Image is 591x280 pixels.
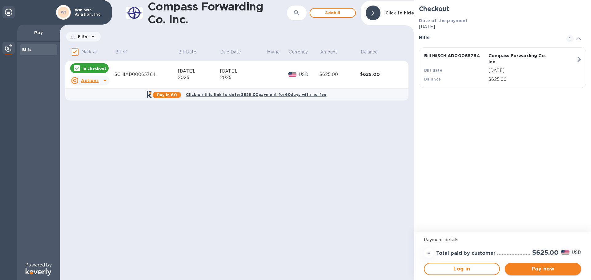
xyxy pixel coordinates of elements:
span: Amount [320,49,345,55]
p: USD [299,71,320,78]
p: Powered by [25,262,51,268]
p: Mark all [81,49,97,55]
div: [DATE], [178,68,220,74]
b: Bills [22,47,31,52]
p: Balance [361,49,378,55]
h3: Bills [419,35,559,41]
div: 2025 [178,74,220,81]
p: Bill № [115,49,128,55]
div: $625.00 [320,71,360,78]
p: Filter [75,34,89,39]
div: 2025 [220,74,266,81]
p: Bill Date [178,49,196,55]
h3: Total paid by customer [436,250,496,256]
p: Compass Forwarding Co. Inc. [488,53,550,65]
p: [DATE] [488,67,576,74]
img: USD [288,72,297,77]
p: In checkout [82,66,106,71]
p: Payment details [424,237,581,243]
div: SCHIAD00065764 [115,71,178,78]
b: Pay in 60 [157,93,177,97]
p: [DATE] [419,24,586,30]
span: Log in [429,265,495,273]
span: Pay now [510,265,576,273]
img: Logo [26,268,51,276]
span: Due Date [220,49,249,55]
b: Click on this link to defer $625.00 payment for 60 days with no fee [186,92,326,97]
p: Amount [320,49,337,55]
p: Currency [289,49,308,55]
button: Bill №SCHIAD00065764Compass Forwarding Co. Inc.Bill date[DATE]Balance$625.00 [419,47,586,88]
b: WI [61,10,66,14]
p: Win Win Aviation, Inc. [75,8,106,17]
span: 1 [566,35,574,42]
span: Bill № [115,49,136,55]
div: [DATE], [220,68,266,74]
span: Bill Date [178,49,204,55]
img: USD [561,250,569,254]
p: Pay [22,30,55,36]
h2: $625.00 [532,249,559,256]
b: Click to hide [385,10,414,15]
b: Balance [424,77,441,81]
button: Pay now [505,263,581,275]
div: = [424,248,434,258]
div: $625.00 [360,71,401,77]
button: Addbill [310,8,356,18]
span: Add bill [315,9,350,17]
p: Bill № SCHIAD00065764 [424,53,486,59]
b: Date of the payment [419,18,468,23]
p: Due Date [220,49,241,55]
u: Actions [81,78,98,83]
p: Image [267,49,280,55]
p: USD [572,249,581,256]
b: Bill date [424,68,443,73]
h2: Checkout [419,5,586,13]
span: Balance [361,49,386,55]
button: Log in [424,263,500,275]
p: $625.00 [488,76,576,83]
